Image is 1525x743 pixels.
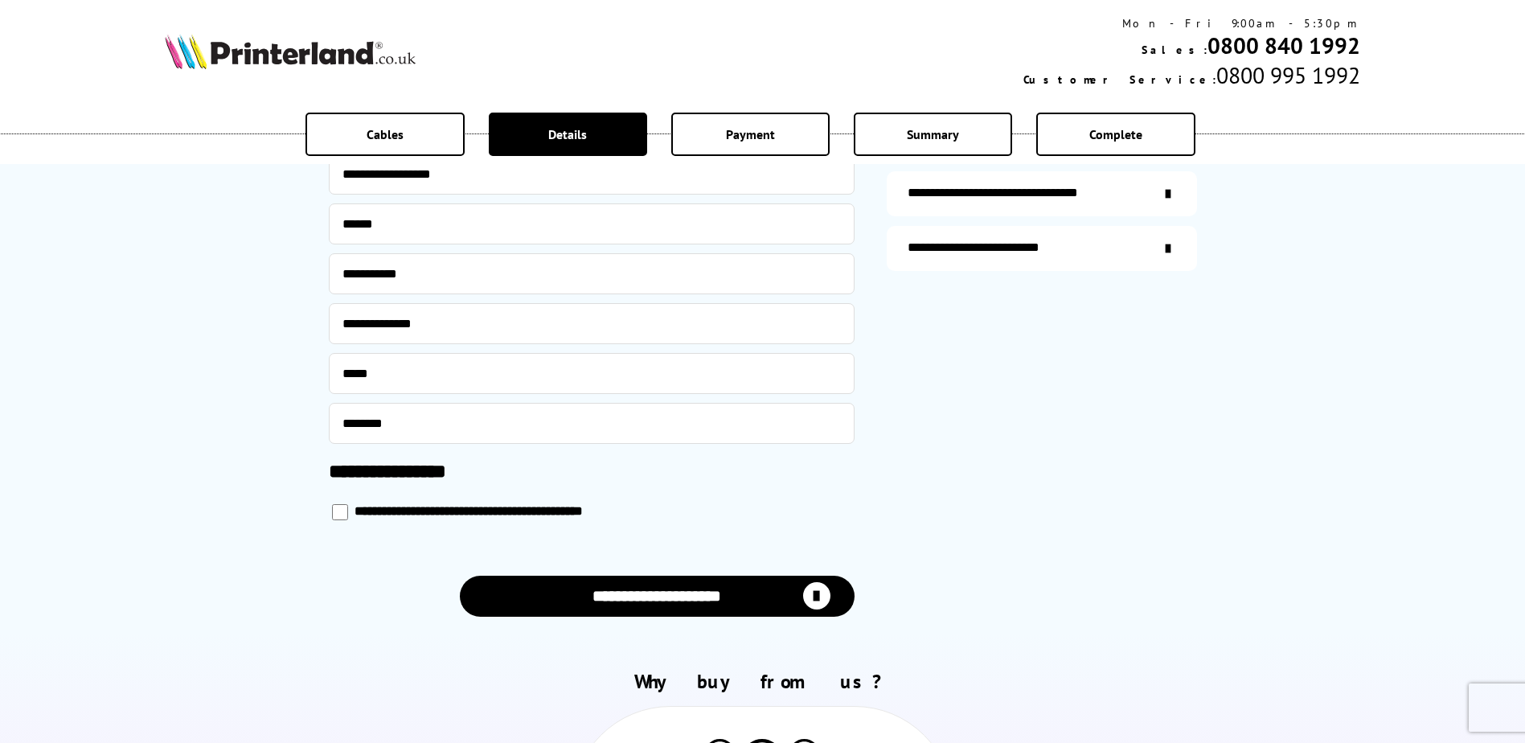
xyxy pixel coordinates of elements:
[887,171,1197,216] a: additional-cables
[907,126,959,142] span: Summary
[1023,72,1216,87] span: Customer Service:
[548,126,587,142] span: Details
[1207,31,1360,60] a: 0800 840 1992
[1089,126,1142,142] span: Complete
[1023,16,1360,31] div: Mon - Fri 9:00am - 5:30pm
[887,226,1197,271] a: secure-website
[1142,43,1207,57] span: Sales:
[726,126,775,142] span: Payment
[165,34,416,69] img: Printerland Logo
[165,669,1359,694] h2: Why buy from us?
[367,126,404,142] span: Cables
[1216,60,1360,90] span: 0800 995 1992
